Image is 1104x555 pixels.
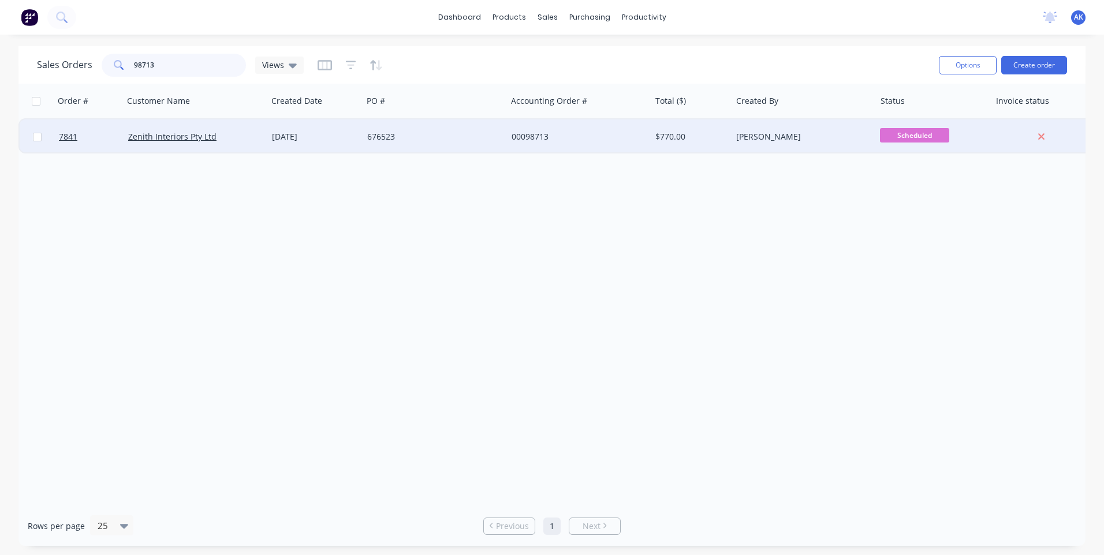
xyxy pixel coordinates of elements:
h1: Sales Orders [37,59,92,70]
span: Scheduled [880,128,949,142]
ul: Pagination [479,517,625,535]
span: Next [583,520,601,532]
div: PO # [367,95,385,107]
div: Created By [736,95,778,107]
div: purchasing [564,9,616,26]
a: Next page [569,520,620,532]
div: Invoice status [996,95,1049,107]
div: Created Date [271,95,322,107]
div: [PERSON_NAME] [736,131,864,142]
button: Options [939,56,997,74]
input: Search... [134,54,247,77]
div: Customer Name [127,95,190,107]
div: Total ($) [655,95,686,107]
div: Accounting Order # [511,95,587,107]
a: Zenith Interiors Pty Ltd [128,131,217,142]
span: Previous [496,520,529,532]
div: 00098713 [512,131,640,142]
img: Factory [21,9,38,26]
div: productivity [616,9,672,26]
span: Views [262,59,284,71]
div: 676523 [367,131,495,142]
a: dashboard [432,9,487,26]
div: [DATE] [272,131,358,142]
a: 7841 [59,119,128,154]
span: AK [1074,12,1083,22]
div: $770.00 [655,131,723,142]
div: sales [532,9,564,26]
div: Status [881,95,905,107]
div: products [487,9,532,26]
span: 7841 [59,131,77,142]
a: Page 1 is your current page [543,517,561,535]
span: Rows per page [28,520,85,532]
div: Order # [58,95,88,107]
button: Create order [1001,56,1067,74]
a: Previous page [484,520,535,532]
